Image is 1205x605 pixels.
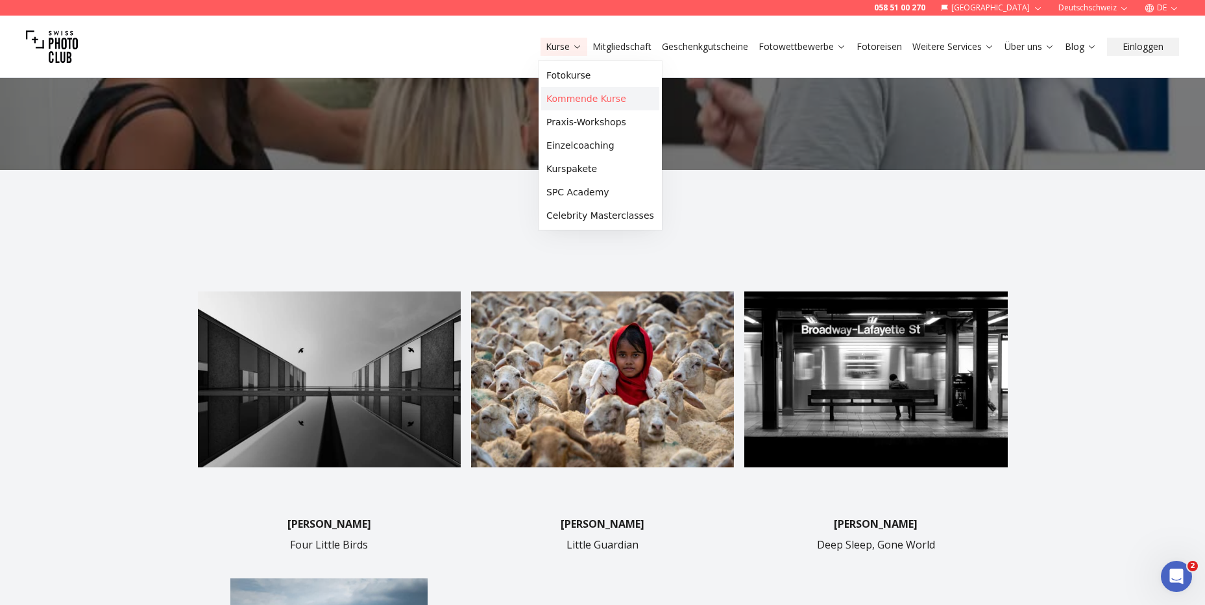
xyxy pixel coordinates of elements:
button: Blog [1060,38,1102,56]
a: Fotoreisen [857,40,902,53]
a: Fotowettbewerbe [759,40,846,53]
p: Little Guardian [566,537,639,552]
a: 058 51 00 270 [874,3,925,13]
a: Mitgliedschaft [592,40,651,53]
a: Celebrity Masterclasses [541,204,659,227]
iframe: Intercom live chat [1161,561,1192,592]
a: Blog [1065,40,1097,53]
a: Praxis-Workshops [541,110,659,134]
img: Swiss photo club [26,21,78,73]
button: Über uns [999,38,1060,56]
img: image [198,248,461,511]
p: [PERSON_NAME] [287,516,371,532]
button: Fotowettbewerbe [753,38,851,56]
a: Über uns [1004,40,1054,53]
h2: Die Gewinner [198,201,1008,222]
button: Fotoreisen [851,38,907,56]
a: Fotokurse [541,64,659,87]
a: Einzelcoaching [541,134,659,157]
p: Deep Sleep, Gone World [817,537,935,552]
button: Weitere Services [907,38,999,56]
button: Einloggen [1107,38,1179,56]
p: [PERSON_NAME] [834,516,918,532]
button: Mitgliedschaft [587,38,657,56]
button: Kurse [541,38,587,56]
a: Kurspakete [541,157,659,180]
button: Geschenkgutscheine [657,38,753,56]
p: [PERSON_NAME] [561,516,644,532]
a: Weitere Services [912,40,994,53]
a: Kurse [546,40,582,53]
img: image [744,248,1007,511]
span: 2 [1187,561,1198,571]
a: Kommende Kurse [541,87,659,110]
img: image [471,248,734,511]
p: Four Little Birds [290,537,368,552]
a: SPC Academy [541,180,659,204]
a: Geschenkgutscheine [662,40,748,53]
